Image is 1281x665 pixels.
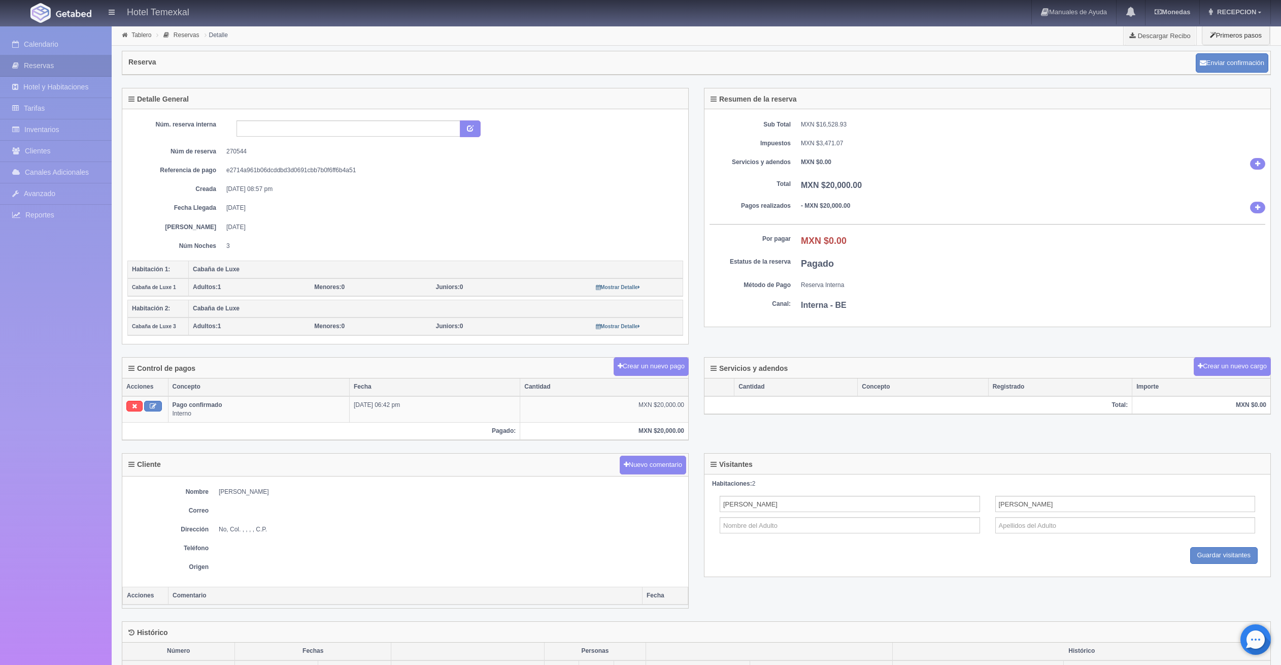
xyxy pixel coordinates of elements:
[189,300,683,318] th: Cabaña de Luxe
[801,236,847,246] b: MXN $0.00
[350,396,520,423] td: [DATE] 06:42 pm
[193,283,218,291] strong: Adultos:
[128,629,168,637] h4: Histórico
[1215,8,1256,16] span: RECEPCION
[801,202,850,209] b: - MXN $20,000.00
[801,120,1265,129] dd: MXN $16,528.93
[127,525,209,534] dt: Dirección
[710,202,791,210] dt: Pagos realizados
[30,3,51,23] img: Getabed
[711,365,788,372] h4: Servicios y adendos
[128,365,195,372] h4: Control de pagos
[801,281,1265,290] dd: Reserva Interna
[122,378,168,396] th: Acciones
[193,323,221,330] span: 1
[135,166,216,175] dt: Referencia de pago
[545,643,646,660] th: Personas
[135,204,216,212] dt: Fecha Llegada
[1196,53,1268,73] button: Enviar confirmación
[614,357,689,376] button: Crear un nuevo pago
[135,147,216,156] dt: Núm de reserva
[520,422,688,439] th: MXN $20,000.00
[596,283,640,291] a: Mostrar Detalle
[710,180,791,188] dt: Total
[711,96,797,103] h4: Resumen de la reserva
[995,496,1256,512] input: Apellidos del Adulto
[135,223,216,232] dt: [PERSON_NAME]
[988,378,1132,396] th: Registrado
[226,204,676,212] dd: [DATE]
[720,496,980,512] input: Nombre del Adulto
[314,323,345,330] span: 0
[314,323,341,330] strong: Menores:
[643,587,688,605] th: Fecha
[801,159,831,166] b: MXN $0.00
[734,378,858,396] th: Cantidad
[711,461,753,468] h4: Visitantes
[520,396,688,423] td: MXN $20,000.00
[710,300,791,308] dt: Canal:
[350,378,520,396] th: Fecha
[1194,357,1271,376] button: Crear un nuevo cargo
[132,284,176,290] small: Cabaña de Luxe 1
[168,587,643,605] th: Comentario
[1202,25,1270,45] button: Primeros pasos
[704,396,1132,414] th: Total:
[193,323,218,330] strong: Adultos:
[128,96,189,103] h4: Detalle General
[801,301,847,309] b: Interna - BE
[128,58,156,66] h4: Reserva
[596,324,640,329] small: Mostrar Detalle
[127,563,209,572] dt: Origen
[710,235,791,243] dt: Por pagar
[710,120,791,129] dt: Sub Total
[226,242,676,250] dd: 3
[436,283,460,291] strong: Juniors:
[712,480,1263,488] div: 2
[193,283,221,291] span: 1
[168,396,350,423] td: Interno
[995,517,1256,533] input: Apellidos del Adulto
[520,378,688,396] th: Cantidad
[226,166,676,175] dd: e2714a961b06dcddbd3d0691cbb7b0f6ff6b4a51
[436,323,463,330] span: 0
[131,31,151,39] a: Tablero
[801,139,1265,148] dd: MXN $3,471.07
[226,147,676,156] dd: 270544
[132,324,176,329] small: Cabaña de Luxe 3
[1155,8,1190,16] b: Monedas
[219,525,683,534] dd: No, Col. , , , , C.P.
[893,643,1270,660] th: Histórico
[1124,25,1196,46] a: Descargar Recibo
[122,422,520,439] th: Pagado:
[710,258,791,266] dt: Estatus de la reserva
[122,643,235,660] th: Número
[128,461,161,468] h4: Cliente
[1190,547,1258,564] input: Guardar visitantes
[168,378,350,396] th: Concepto
[1132,396,1270,414] th: MXN $0.00
[801,181,862,189] b: MXN $20,000.00
[127,5,189,18] h4: Hotel Temexkal
[132,305,170,312] b: Habitación 2:
[801,259,834,269] b: Pagado
[135,242,216,250] dt: Núm Noches
[596,284,640,290] small: Mostrar Detalle
[314,283,345,291] span: 0
[127,488,209,496] dt: Nombre
[135,120,216,129] dt: Núm. reserva interna
[710,281,791,290] dt: Método de Pago
[1132,378,1270,396] th: Importe
[189,261,683,278] th: Cabaña de Luxe
[127,506,209,515] dt: Correo
[56,10,91,17] img: Getabed
[127,544,209,553] dt: Teléfono
[174,31,199,39] a: Reservas
[135,185,216,194] dt: Creada
[235,643,391,660] th: Fechas
[596,323,640,330] a: Mostrar Detalle
[712,480,752,487] strong: Habitaciones:
[123,587,168,605] th: Acciones
[710,139,791,148] dt: Impuestos
[620,456,687,474] button: Nuevo comentario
